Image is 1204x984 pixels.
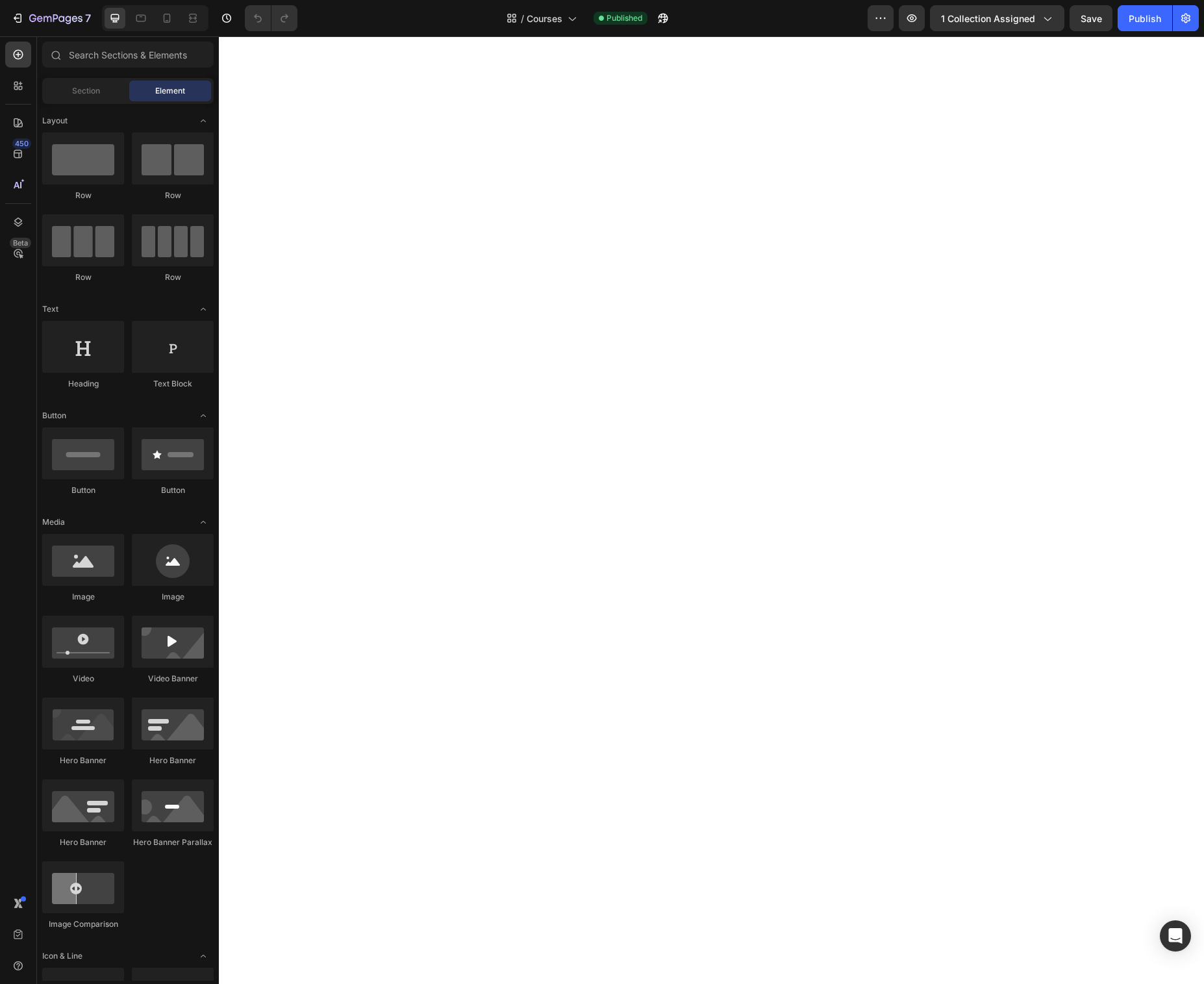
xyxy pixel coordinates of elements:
[5,5,97,31] button: 7
[42,303,58,315] span: Text
[1118,5,1172,31] button: Publish
[193,512,214,533] span: Toggle open
[1081,13,1102,24] span: Save
[42,42,214,68] input: Search Sections & Elements
[132,271,214,283] div: Row
[193,299,214,320] span: Toggle open
[72,85,100,97] span: Section
[10,238,31,248] div: Beta
[12,138,31,149] div: 450
[132,673,214,685] div: Video Banner
[42,755,124,766] div: Hero Banner
[941,12,1035,25] span: 1 collection assigned
[42,190,124,201] div: Row
[527,12,562,25] span: Courses
[42,516,65,528] span: Media
[132,485,214,496] div: Button
[132,755,214,766] div: Hero Banner
[42,410,66,422] span: Button
[1129,12,1161,25] div: Publish
[42,950,82,962] span: Icon & Line
[245,5,297,31] div: Undo/Redo
[193,946,214,966] span: Toggle open
[42,591,124,603] div: Image
[42,115,68,127] span: Layout
[132,591,214,603] div: Image
[193,405,214,426] span: Toggle open
[219,36,1204,984] iframe: Design area
[42,673,124,685] div: Video
[132,190,214,201] div: Row
[521,12,524,25] span: /
[1070,5,1112,31] button: Save
[132,837,214,848] div: Hero Banner Parallax
[132,378,214,390] div: Text Block
[42,837,124,848] div: Hero Banner
[1160,920,1191,952] div: Open Intercom Messenger
[930,5,1064,31] button: 1 collection assigned
[155,85,185,97] span: Element
[85,10,91,26] p: 7
[42,485,124,496] div: Button
[42,271,124,283] div: Row
[42,378,124,390] div: Heading
[607,12,642,24] span: Published
[42,918,124,930] div: Image Comparison
[193,110,214,131] span: Toggle open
